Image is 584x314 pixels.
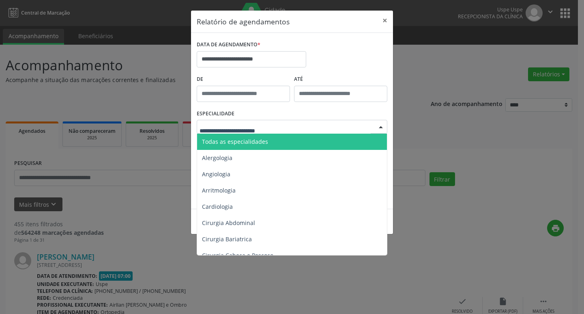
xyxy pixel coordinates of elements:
[202,251,273,259] span: Cirurgia Cabeça e Pescoço
[202,203,233,210] span: Cardiologia
[202,186,236,194] span: Arritmologia
[197,16,290,27] h5: Relatório de agendamentos
[294,73,387,86] label: ATÉ
[202,219,255,227] span: Cirurgia Abdominal
[377,11,393,30] button: Close
[202,154,232,162] span: Alergologia
[202,235,252,243] span: Cirurgia Bariatrica
[197,108,234,120] label: ESPECIALIDADE
[202,138,268,145] span: Todas as especialidades
[197,73,290,86] label: De
[197,39,260,51] label: DATA DE AGENDAMENTO
[202,170,230,178] span: Angiologia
